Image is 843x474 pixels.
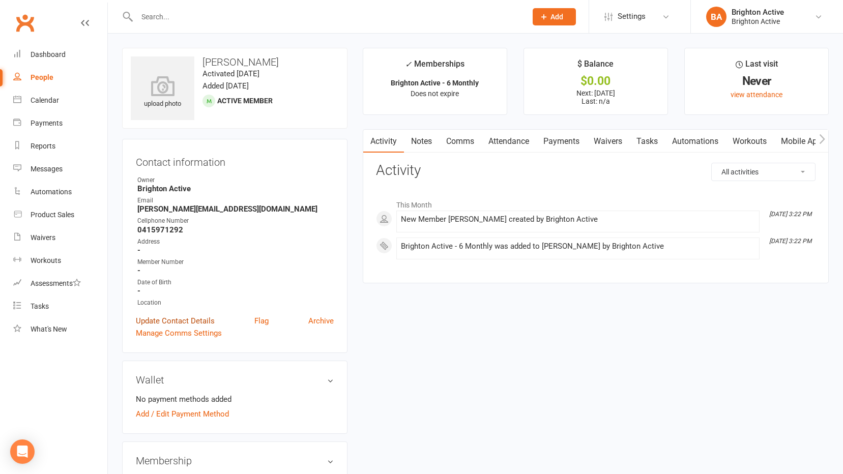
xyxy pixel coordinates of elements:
a: Tasks [629,130,665,153]
a: People [13,66,107,89]
div: Dashboard [31,50,66,58]
a: Payments [536,130,587,153]
a: Reports [13,135,107,158]
span: Add [550,13,563,21]
a: Payments [13,112,107,135]
div: Reports [31,142,55,150]
div: Cellphone Number [137,216,334,226]
a: Workouts [13,249,107,272]
strong: [PERSON_NAME][EMAIL_ADDRESS][DOMAIN_NAME] [137,204,334,214]
div: Tasks [31,302,49,310]
div: Date of Birth [137,278,334,287]
a: Calendar [13,89,107,112]
span: Does not expire [411,90,459,98]
div: Assessments [31,279,81,287]
div: What's New [31,325,67,333]
div: Workouts [31,256,61,264]
span: Settings [618,5,646,28]
div: Brighton Active [732,17,784,26]
div: Last visit [736,57,778,76]
a: Notes [404,130,439,153]
strong: - [137,266,334,275]
div: Product Sales [31,211,74,219]
div: Owner [137,175,334,185]
a: Workouts [725,130,774,153]
div: Location [137,298,334,308]
strong: - [137,246,334,255]
a: Archive [308,315,334,327]
div: Payments [31,119,63,127]
time: Activated [DATE] [202,69,259,78]
strong: 0415971292 [137,225,334,234]
button: Add [533,8,576,25]
a: Messages [13,158,107,181]
div: Automations [31,188,72,196]
a: Add / Edit Payment Method [136,408,229,420]
a: Clubworx [12,10,38,36]
a: Activity [363,130,404,153]
a: Product Sales [13,203,107,226]
div: Member Number [137,257,334,267]
h3: [PERSON_NAME] [131,56,339,68]
a: What's New [13,318,107,341]
a: view attendance [731,91,782,99]
div: Waivers [31,233,55,242]
div: upload photo [131,76,194,109]
a: Automations [665,130,725,153]
input: Search... [134,10,519,24]
div: BA [706,7,726,27]
a: Tasks [13,295,107,318]
div: $0.00 [533,76,658,86]
i: [DATE] 3:22 PM [769,238,811,245]
span: Active member [217,97,273,105]
div: Never [694,76,819,86]
div: Memberships [405,57,464,76]
div: Address [137,237,334,247]
div: $ Balance [577,57,614,76]
a: Update Contact Details [136,315,215,327]
a: Attendance [481,130,536,153]
a: Waivers [13,226,107,249]
strong: - [137,286,334,295]
div: Open Intercom Messenger [10,439,35,464]
strong: Brighton Active - 6 Monthly [391,79,479,87]
h3: Activity [376,163,816,179]
a: Comms [439,130,481,153]
div: Brighton Active [732,8,784,17]
div: Email [137,196,334,205]
h3: Wallet [136,374,334,386]
h3: Contact information [136,153,334,168]
div: Brighton Active - 6 Monthly was added to [PERSON_NAME] by Brighton Active [401,242,755,251]
div: People [31,73,53,81]
li: This Month [376,194,816,211]
a: Automations [13,181,107,203]
p: Next: [DATE] Last: n/a [533,89,658,105]
a: Dashboard [13,43,107,66]
div: Messages [31,165,63,173]
a: Assessments [13,272,107,295]
div: New Member [PERSON_NAME] created by Brighton Active [401,215,755,224]
div: Calendar [31,96,59,104]
a: Manage Comms Settings [136,327,222,339]
a: Flag [254,315,269,327]
a: Waivers [587,130,629,153]
time: Added [DATE] [202,81,249,91]
a: Mobile App [774,130,829,153]
li: No payment methods added [136,393,334,405]
i: ✓ [405,60,412,69]
h3: Membership [136,455,334,466]
strong: Brighton Active [137,184,334,193]
i: [DATE] 3:22 PM [769,211,811,218]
